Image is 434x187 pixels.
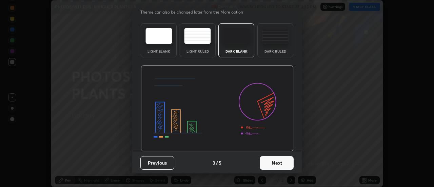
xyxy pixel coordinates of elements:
img: darkThemeBanner.d06ce4a2.svg [141,66,294,152]
button: Next [260,156,294,170]
h4: 5 [219,159,221,166]
img: darkRuledTheme.de295e13.svg [262,28,289,44]
img: lightTheme.e5ed3b09.svg [145,28,172,44]
div: Dark Blank [223,50,250,53]
button: Previous [140,156,174,170]
img: darkTheme.f0cc69e5.svg [223,28,250,44]
p: Theme can also be changed later from the More option [140,9,250,15]
h4: / [216,159,218,166]
div: Light Ruled [184,50,211,53]
h4: 3 [213,159,215,166]
div: Light Blank [145,50,172,53]
img: lightRuledTheme.5fabf969.svg [184,28,211,44]
div: Dark Ruled [262,50,289,53]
